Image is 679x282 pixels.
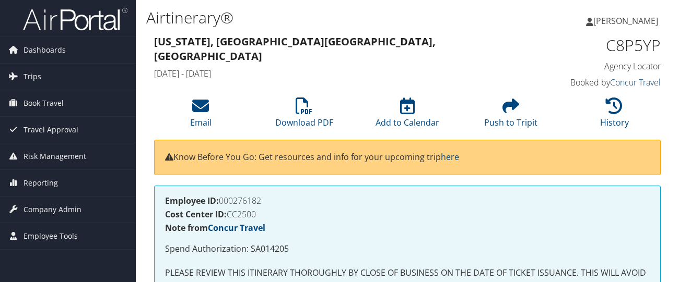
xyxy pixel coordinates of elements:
a: History [600,103,629,128]
span: Dashboards [24,37,66,63]
h4: Booked by [546,77,661,88]
strong: Cost Center ID: [165,209,227,220]
a: Push to Tripit [484,103,537,128]
h4: [DATE] - [DATE] [154,68,530,79]
span: [PERSON_NAME] [593,15,658,27]
a: [PERSON_NAME] [586,5,669,36]
img: airportal-logo.png [23,7,127,31]
h4: CC2500 [165,210,650,218]
a: Concur Travel [208,222,265,234]
strong: Employee ID: [165,195,219,206]
strong: [US_STATE], [GEOGRAPHIC_DATA] [GEOGRAPHIC_DATA], [GEOGRAPHIC_DATA] [154,34,436,63]
h4: Agency Locator [546,60,661,72]
h1: C8P5YP [546,34,661,56]
span: Trips [24,64,41,90]
p: Spend Authorization: SA014205 [165,242,650,256]
span: Company Admin [24,197,81,223]
span: Travel Approval [24,117,78,143]
a: Concur Travel [610,77,661,88]
a: Email [190,103,212,128]
h4: 000276182 [165,197,650,205]
p: Know Before You Go: Get resources and info for your upcoming trip [165,151,650,164]
span: Employee Tools [24,223,78,249]
a: here [441,151,459,163]
a: Add to Calendar [376,103,439,128]
a: Download PDF [275,103,333,128]
span: Reporting [24,170,58,196]
strong: Note from [165,222,265,234]
span: Risk Management [24,143,86,169]
h1: Airtinerary® [146,7,495,29]
span: Book Travel [24,90,64,116]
